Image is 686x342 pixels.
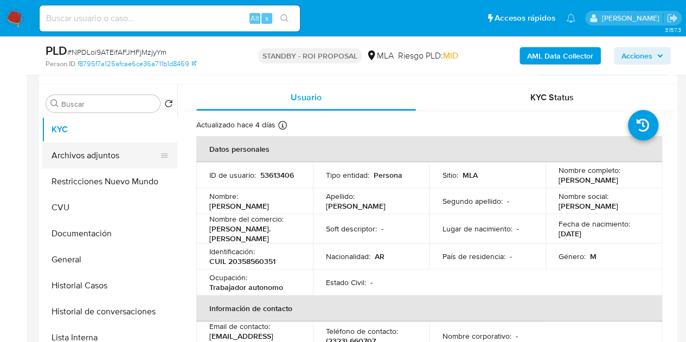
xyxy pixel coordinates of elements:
p: CUIL 20358560351 [209,256,275,266]
p: Apellido : [326,191,355,201]
a: f8795f7a125afcae6ce36a711b1d8469 [78,59,196,69]
p: Nombre : [209,191,238,201]
p: - [509,251,511,261]
button: General [42,247,177,273]
span: s [265,13,268,23]
p: Sitio : [442,170,458,180]
p: Ocupación : [209,273,247,282]
th: Información de contacto [196,295,662,321]
p: [PERSON_NAME].[PERSON_NAME] [209,224,296,243]
b: AML Data Collector [527,47,593,64]
button: Documentación [42,221,177,247]
p: - [507,196,509,206]
a: Salir [666,12,678,24]
p: Identificación : [209,247,255,256]
p: [PERSON_NAME] [326,201,386,211]
span: 3.157.3 [664,25,681,34]
p: AR [375,251,384,261]
p: [DATE] [559,229,581,238]
p: Género : [559,251,586,261]
span: Usuario [291,91,322,104]
span: Acciones [621,47,652,64]
p: Teléfono de contacto : [326,326,398,336]
input: Buscar usuario o caso... [40,11,300,25]
p: [PERSON_NAME] [209,201,269,211]
button: search-icon [273,11,296,26]
button: CVU [42,195,177,221]
p: - [515,331,517,341]
span: Alt [251,13,259,23]
div: MLA [366,50,394,62]
p: - [370,278,373,287]
p: Nombre del comercio : [209,214,284,224]
p: Actualizado hace 4 días [196,120,275,130]
button: Buscar [50,99,59,108]
button: AML Data Collector [520,47,601,64]
p: Nombre corporativo : [442,331,511,341]
input: Buscar [61,99,156,109]
p: [PERSON_NAME] [559,201,618,211]
p: 53613406 [260,170,294,180]
p: MLA [462,170,477,180]
p: Tipo entidad : [326,170,369,180]
p: [PERSON_NAME] [559,175,618,185]
p: - [516,224,518,234]
span: KYC Status [530,91,574,104]
p: - [381,224,383,234]
p: Segundo apellido : [442,196,502,206]
span: Riesgo PLD: [398,50,458,62]
a: Notificaciones [566,14,575,23]
p: Trabajador autonomo [209,282,283,292]
button: Restricciones Nuevo Mundo [42,169,177,195]
p: País de residencia : [442,251,505,261]
button: Acciones [614,47,671,64]
p: Fecha de nacimiento : [559,219,630,229]
p: Nombre social : [559,191,608,201]
span: # NPDLoi9ATEifAFJHFjMzjyYm [67,47,166,57]
p: Nombre completo : [559,165,620,175]
span: Accesos rápidos [495,12,555,24]
button: Historial de conversaciones [42,299,177,325]
p: M [590,251,597,261]
p: Persona [374,170,402,180]
th: Datos personales [196,136,662,162]
span: MID [443,49,458,62]
button: Historial Casos [42,273,177,299]
button: KYC [42,117,177,143]
p: Nacionalidad : [326,251,370,261]
button: Archivos adjuntos [42,143,169,169]
b: Person ID [46,59,75,69]
p: Email de contacto : [209,321,270,331]
p: ID de usuario : [209,170,256,180]
p: Estado Civil : [326,278,366,287]
b: PLD [46,42,67,59]
p: Soft descriptor : [326,224,377,234]
p: Lugar de nacimiento : [442,224,512,234]
p: nicolas.fernandezallen@mercadolibre.com [601,13,663,23]
button: Volver al orden por defecto [164,99,173,111]
p: STANDBY - ROI PROPOSAL [258,48,362,63]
